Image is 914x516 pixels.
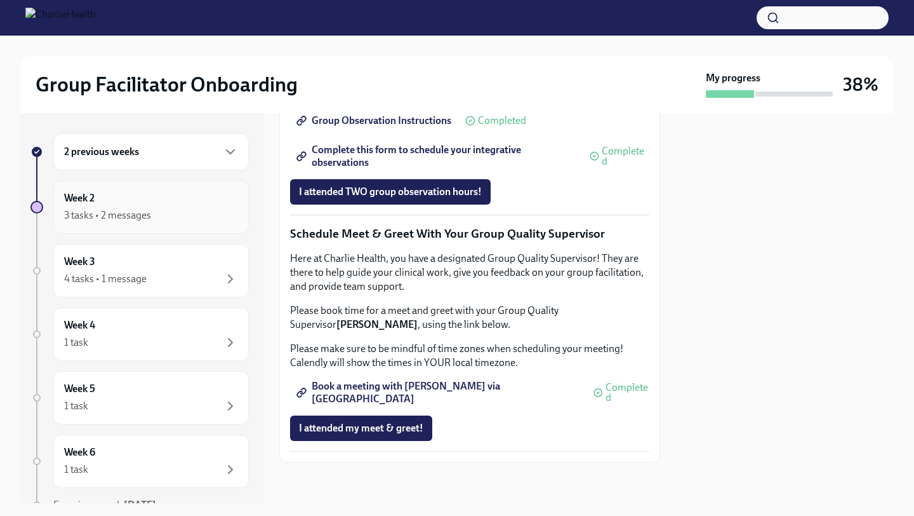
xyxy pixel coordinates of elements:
span: Book a meeting with [PERSON_NAME] via [GEOGRAPHIC_DATA] [299,386,580,399]
button: I attended TWO group observation hours! [290,179,491,205]
p: Please make sure to be mindful of time zones when scheduling your meeting! Calendly will show the... [290,342,649,370]
p: Please book time for a meet and greet with your Group Quality Supervisor , using the link below. [290,304,649,332]
strong: [PERSON_NAME] [336,318,418,330]
p: Here at Charlie Health, you have a designated Group Quality Supervisor! They are there to help gu... [290,252,649,294]
span: Completed [606,383,649,403]
a: Week 61 task [30,435,249,488]
a: Group Observation Instructions [290,108,460,133]
div: 3 tasks • 2 messages [64,208,151,222]
h6: Week 5 [64,382,95,396]
span: Complete this form to schedule your integrative observations [299,150,576,163]
h2: Group Facilitator Onboarding [36,72,298,97]
div: 4 tasks • 1 message [64,272,147,286]
span: I attended TWO group observation hours! [299,186,482,198]
a: Week 23 tasks • 2 messages [30,180,249,234]
span: Group Observation Instructions [299,114,451,127]
h3: 38% [843,73,878,96]
p: Schedule Meet & Greet With Your Group Quality Supervisor [290,226,649,242]
strong: My progress [706,71,760,85]
img: CharlieHealth [25,8,96,28]
a: Week 34 tasks • 1 message [30,244,249,297]
div: 2 previous weeks [53,133,249,170]
div: 1 task [64,463,88,477]
span: Experience ends [53,499,156,511]
span: Completed [478,116,526,126]
span: Completed [602,146,649,166]
button: I attended my meet & greet! [290,416,432,441]
a: Week 41 task [30,308,249,361]
a: Book a meeting with [PERSON_NAME] via [GEOGRAPHIC_DATA] [290,380,588,405]
div: 1 task [64,399,88,413]
h6: Week 3 [64,255,95,269]
div: 1 task [64,336,88,350]
span: I attended my meet & greet! [299,422,423,435]
h6: Week 4 [64,318,95,332]
strong: [DATE] [124,499,156,511]
a: Week 51 task [30,371,249,424]
a: Complete this form to schedule your integrative observations [290,144,585,169]
h6: 2 previous weeks [64,145,139,159]
h6: Week 6 [64,445,95,459]
h6: Week 2 [64,191,95,205]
